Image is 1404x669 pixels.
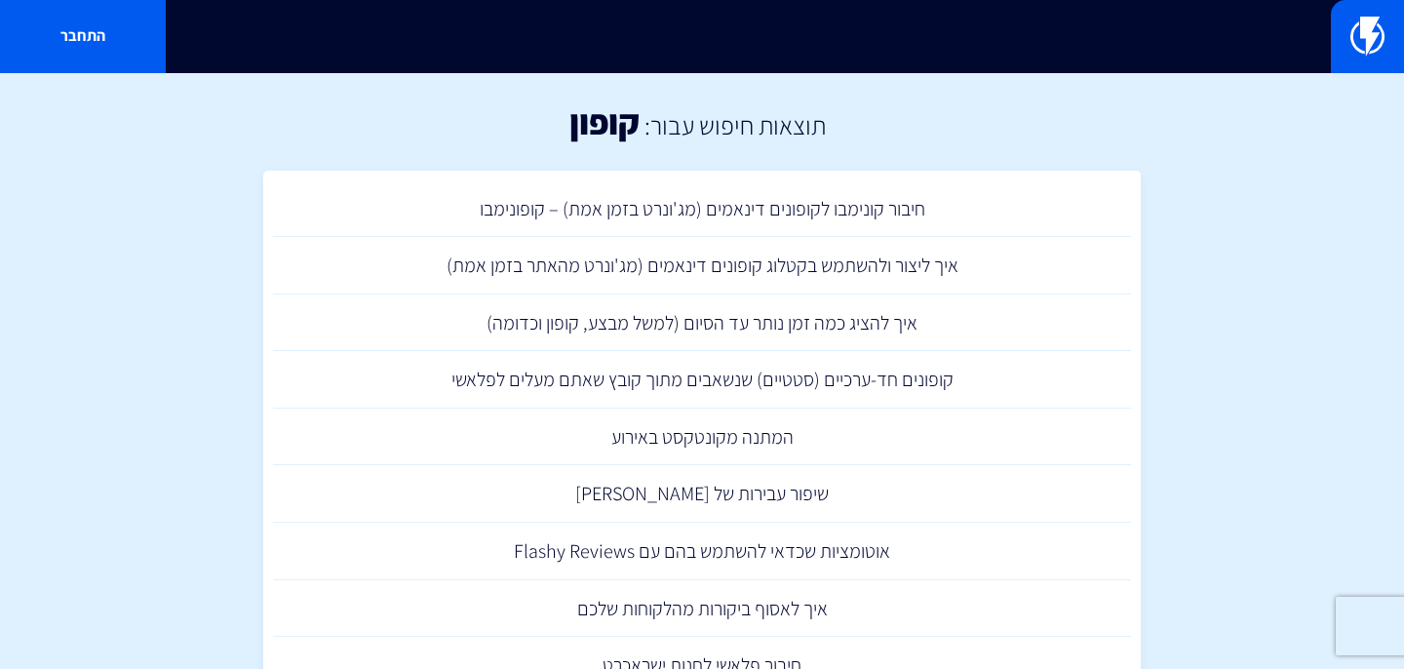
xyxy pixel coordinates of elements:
[569,102,640,141] h1: קופון
[273,351,1131,409] a: קופונים חד-ערכיים (סטטיים) שנשאבים מתוך קובץ שאתם מעלים לפלאשי
[273,580,1131,638] a: איך לאסוף ביקורות מהלקוחות שלכם
[273,409,1131,466] a: המתנה מקונטקסט באירוע
[273,465,1131,523] a: שיפור עבירות של [PERSON_NAME]
[273,237,1131,295] a: איך ליצור ולהשתמש בקטלוג קופונים דינאמים (מג'ונרט מהאתר בזמן אמת)
[273,295,1131,352] a: איך להציג כמה זמן נותר עד הסיום (למשל מבצע, קופון וכדומה)
[640,111,826,139] h2: תוצאות חיפוש עבור:
[273,180,1131,238] a: חיבור קונימבו לקופונים דינאמים (מג'ונרט בזמן אמת) – קופונימבו
[273,523,1131,580] a: אוטומציות שכדאי להשתמש בהם עם Flashy Reviews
